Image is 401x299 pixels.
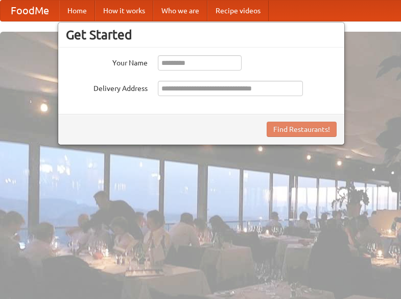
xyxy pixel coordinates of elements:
[1,1,59,21] a: FoodMe
[66,55,148,68] label: Your Name
[66,27,337,42] h3: Get Started
[207,1,269,21] a: Recipe videos
[95,1,153,21] a: How it works
[153,1,207,21] a: Who we are
[59,1,95,21] a: Home
[267,122,337,137] button: Find Restaurants!
[66,81,148,94] label: Delivery Address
